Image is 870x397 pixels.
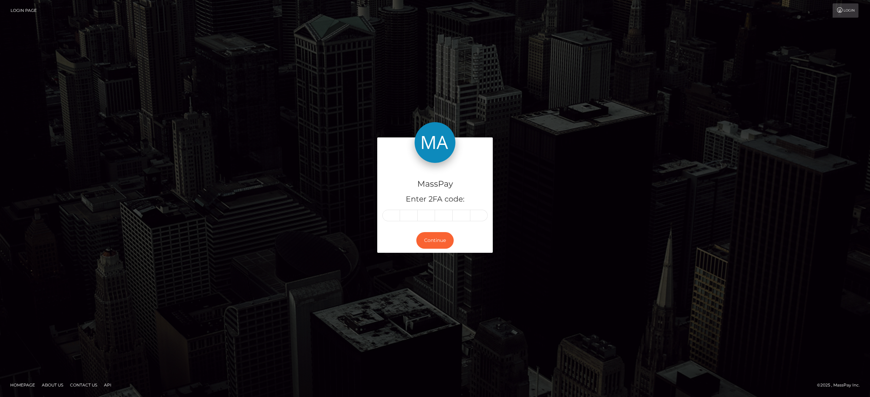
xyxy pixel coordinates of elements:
h5: Enter 2FA code: [382,194,488,205]
button: Continue [416,232,454,249]
h4: MassPay [382,178,488,190]
a: Login [833,3,858,18]
a: About Us [39,380,66,390]
a: Login Page [11,3,37,18]
div: © 2025 , MassPay Inc. [817,381,865,389]
a: Contact Us [67,380,100,390]
a: API [101,380,114,390]
img: MassPay [415,122,455,163]
a: Homepage [7,380,38,390]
